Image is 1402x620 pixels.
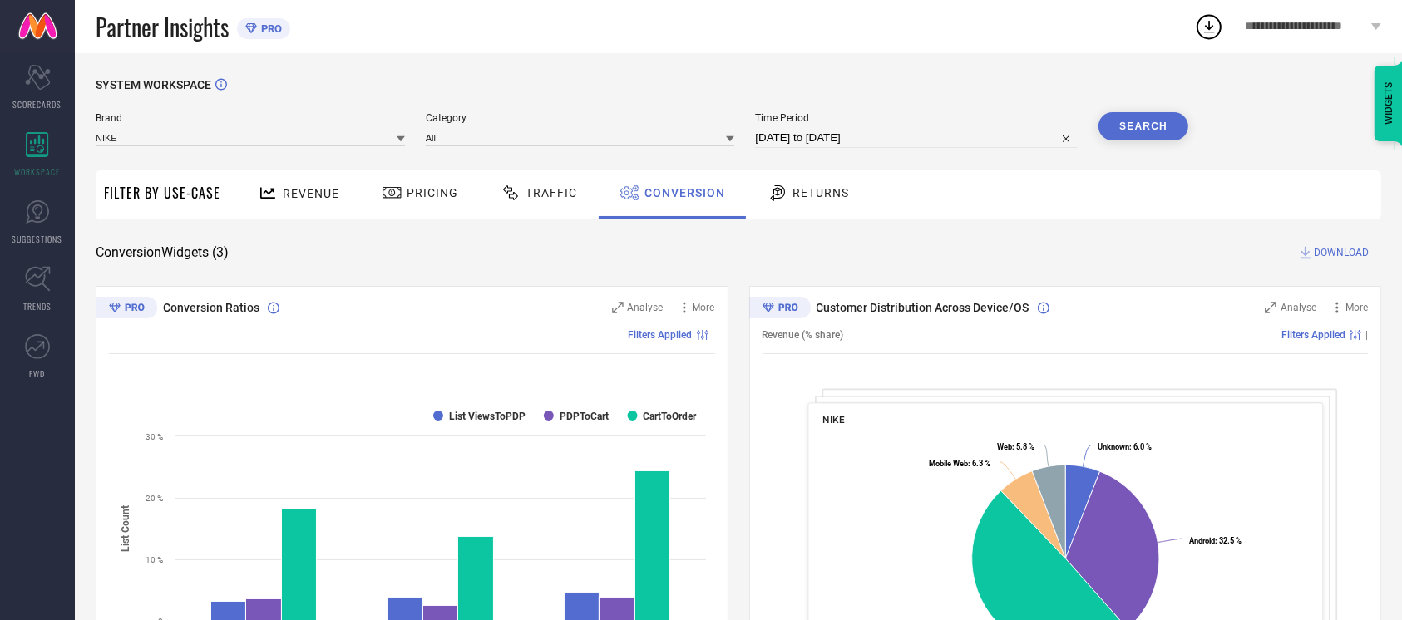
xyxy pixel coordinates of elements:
[96,244,229,261] span: Conversion Widgets ( 3 )
[1189,536,1215,545] tspan: Android
[146,555,163,564] text: 10 %
[628,302,664,313] span: Analyse
[104,183,220,203] span: Filter By Use-Case
[713,329,715,341] span: |
[693,302,715,313] span: More
[1098,112,1188,140] button: Search
[749,297,811,322] div: Premium
[629,329,693,341] span: Filters Applied
[96,112,405,124] span: Brand
[928,459,967,468] tspan: Mobile Web
[1194,12,1224,42] div: Open download list
[96,10,229,44] span: Partner Insights
[12,233,63,245] span: SUGGESTIONS
[96,297,157,322] div: Premium
[426,112,735,124] span: Category
[120,505,131,552] tspan: List Count
[644,186,725,199] span: Conversion
[644,411,698,422] text: CartToOrder
[15,165,61,178] span: WORKSPACE
[1189,536,1242,545] text: : 32.5 %
[1098,443,1152,452] text: : 6.0 %
[96,78,211,91] span: SYSTEM WORKSPACE
[526,186,577,199] span: Traffic
[1281,329,1345,341] span: Filters Applied
[449,411,526,422] text: List ViewsToPDP
[612,302,624,313] svg: Zoom
[1345,302,1368,313] span: More
[1365,329,1368,341] span: |
[928,459,990,468] text: : 6.3 %
[13,98,62,111] span: SCORECARDS
[1314,244,1369,261] span: DOWNLOAD
[163,301,259,314] span: Conversion Ratios
[755,128,1078,148] input: Select time period
[817,301,1029,314] span: Customer Distribution Across Device/OS
[763,329,844,341] span: Revenue (% share)
[146,494,163,503] text: 20 %
[792,186,849,199] span: Returns
[1265,302,1276,313] svg: Zoom
[997,442,1012,451] tspan: Web
[23,300,52,312] span: TRENDS
[1281,302,1316,313] span: Analyse
[283,187,339,200] span: Revenue
[1098,443,1129,452] tspan: Unknown
[146,432,163,441] text: 30 %
[30,367,46,380] span: FWD
[560,411,609,422] text: PDPToCart
[997,442,1034,451] text: : 5.8 %
[822,414,844,426] span: NIKE
[407,186,458,199] span: Pricing
[257,22,282,35] span: PRO
[755,112,1078,124] span: Time Period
